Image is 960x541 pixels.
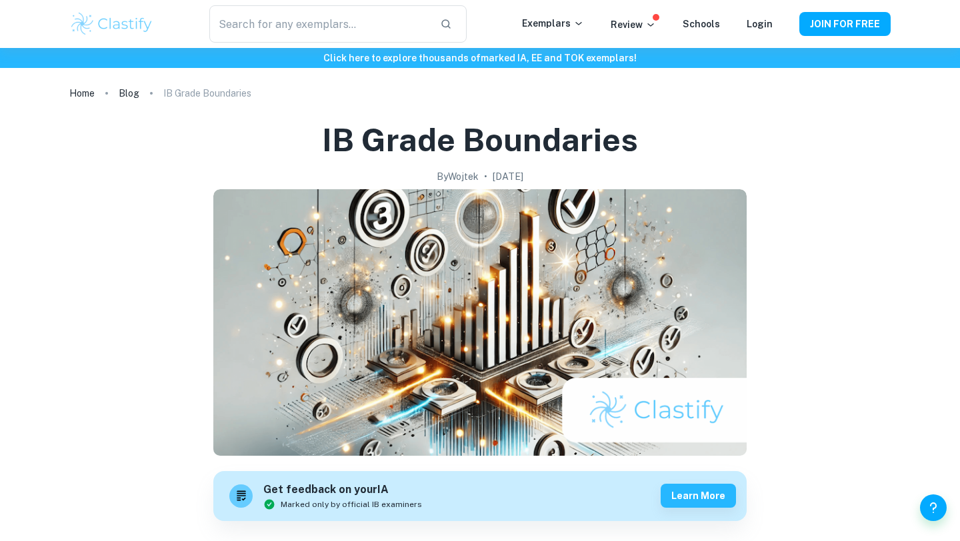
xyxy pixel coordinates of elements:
button: Learn more [661,484,736,508]
button: Help and Feedback [920,494,947,521]
img: Clastify logo [69,11,154,37]
h6: Click here to explore thousands of marked IA, EE and TOK exemplars ! [3,51,957,65]
p: Exemplars [522,16,584,31]
h2: By Wojtek [437,169,479,184]
a: Home [69,84,95,103]
img: IB Grade Boundaries cover image [213,189,747,456]
a: Schools [683,19,720,29]
span: Marked only by official IB examiners [281,498,422,510]
p: • [484,169,487,184]
h6: Get feedback on your IA [263,482,422,498]
input: Search for any exemplars... [209,5,429,43]
button: JOIN FOR FREE [799,12,891,36]
a: Blog [119,84,139,103]
a: Get feedback on yourIAMarked only by official IB examinersLearn more [213,471,747,521]
h1: IB Grade Boundaries [322,119,638,161]
h2: [DATE] [493,169,523,184]
p: IB Grade Boundaries [163,86,251,101]
a: Login [747,19,773,29]
p: Review [611,17,656,32]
